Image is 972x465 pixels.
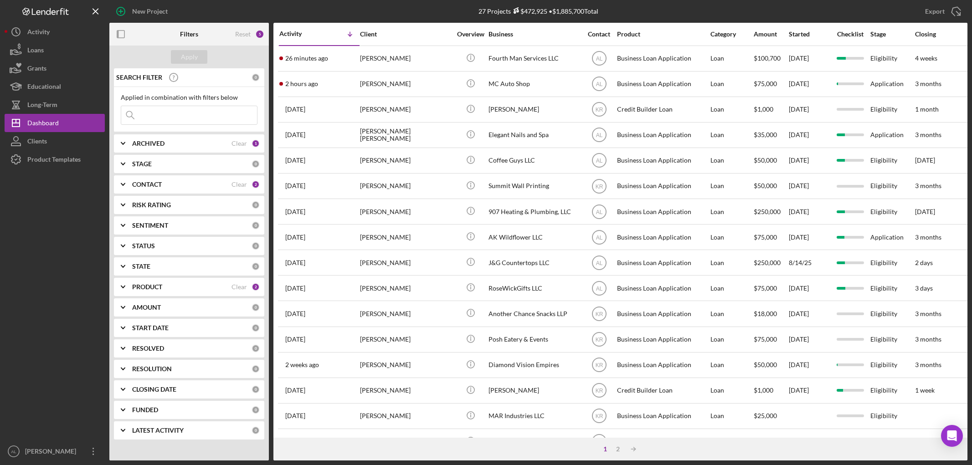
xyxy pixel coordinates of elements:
[710,174,753,198] div: Loan
[789,276,830,300] div: [DATE]
[754,105,773,113] span: $1,000
[231,181,247,188] div: Clear
[789,97,830,122] div: [DATE]
[870,429,914,454] div: Eligibility
[617,72,708,96] div: Business Loan Application
[132,2,168,20] div: New Project
[132,242,155,250] b: STATUS
[252,426,260,434] div: 0
[27,132,47,153] div: Clients
[285,387,305,394] time: 2025-09-06 01:09
[915,233,941,241] time: 3 months
[915,208,935,215] time: [DATE]
[5,23,105,41] button: Activity
[754,156,777,164] span: $50,000
[710,148,753,173] div: Loan
[132,406,158,414] b: FUNDED
[360,148,451,173] div: [PERSON_NAME]
[5,59,105,77] button: Grants
[789,123,830,147] div: [DATE]
[870,97,914,122] div: Eligibility
[789,199,830,224] div: [DATE]
[710,353,753,377] div: Loan
[870,301,914,326] div: Eligibility
[285,55,328,62] time: 2025-09-26 18:08
[360,429,451,454] div: [PERSON_NAME]
[252,283,260,291] div: 2
[915,259,933,266] time: 2 days
[789,148,830,173] div: [DATE]
[489,301,580,326] div: Another Chance Snacks LLP
[710,276,753,300] div: Loan
[5,132,105,150] a: Clients
[870,31,914,38] div: Stage
[181,50,198,64] div: Apply
[870,327,914,352] div: Eligibility
[252,139,260,148] div: 1
[252,303,260,312] div: 0
[285,336,305,343] time: 2025-09-17 21:45
[789,46,830,71] div: [DATE]
[941,425,963,447] div: Open Intercom Messenger
[132,365,172,373] b: RESOLUTION
[710,429,753,454] div: Loan
[710,301,753,326] div: Loan
[132,222,168,229] b: SENTIMENT
[27,41,44,61] div: Loans
[915,437,935,445] time: 1 week
[132,283,162,291] b: PRODUCT
[23,442,82,463] div: [PERSON_NAME]
[360,123,451,147] div: [PERSON_NAME] [PERSON_NAME]
[132,427,184,434] b: LATEST ACTIVITY
[925,2,945,20] div: Export
[27,96,57,116] div: Long-Term
[360,404,451,428] div: [PERSON_NAME]
[754,284,777,292] span: $75,000
[617,276,708,300] div: Business Loan Application
[710,327,753,352] div: Loan
[180,31,198,38] b: Filters
[754,54,781,62] span: $100,700
[617,225,708,249] div: Business Loan Application
[252,73,260,82] div: 0
[285,412,305,419] time: 2025-08-26 20:40
[617,353,708,377] div: Business Loan Application
[489,72,580,96] div: MC Auto Shop
[789,225,830,249] div: [DATE]
[27,59,46,80] div: Grants
[915,80,941,87] time: 3 months
[360,97,451,122] div: [PERSON_NAME]
[132,386,176,393] b: CLOSING DATE
[595,362,603,368] text: KR
[360,327,451,352] div: [PERSON_NAME]
[132,345,164,352] b: RESOLVED
[360,199,451,224] div: [PERSON_NAME]
[489,378,580,403] div: [PERSON_NAME]
[754,437,777,445] span: $75,000
[754,31,788,38] div: Amount
[252,365,260,373] div: 0
[915,131,941,138] time: 3 months
[617,174,708,198] div: Business Loan Application
[5,442,105,460] button: AL[PERSON_NAME]
[109,2,177,20] button: New Project
[252,201,260,209] div: 0
[453,31,488,38] div: Overview
[915,361,941,368] time: 3 months
[754,131,777,138] span: $35,000
[132,181,162,188] b: CONTACT
[285,106,305,113] time: 2025-09-25 17:17
[5,96,105,114] button: Long-Term
[279,30,319,37] div: Activity
[121,94,257,101] div: Applied in combination with filters below
[360,31,451,38] div: Client
[252,160,260,168] div: 0
[252,324,260,332] div: 0
[360,250,451,275] div: [PERSON_NAME]
[789,353,830,377] div: [DATE]
[789,72,830,96] div: [DATE]
[754,335,777,343] span: $75,000
[596,81,602,87] text: AL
